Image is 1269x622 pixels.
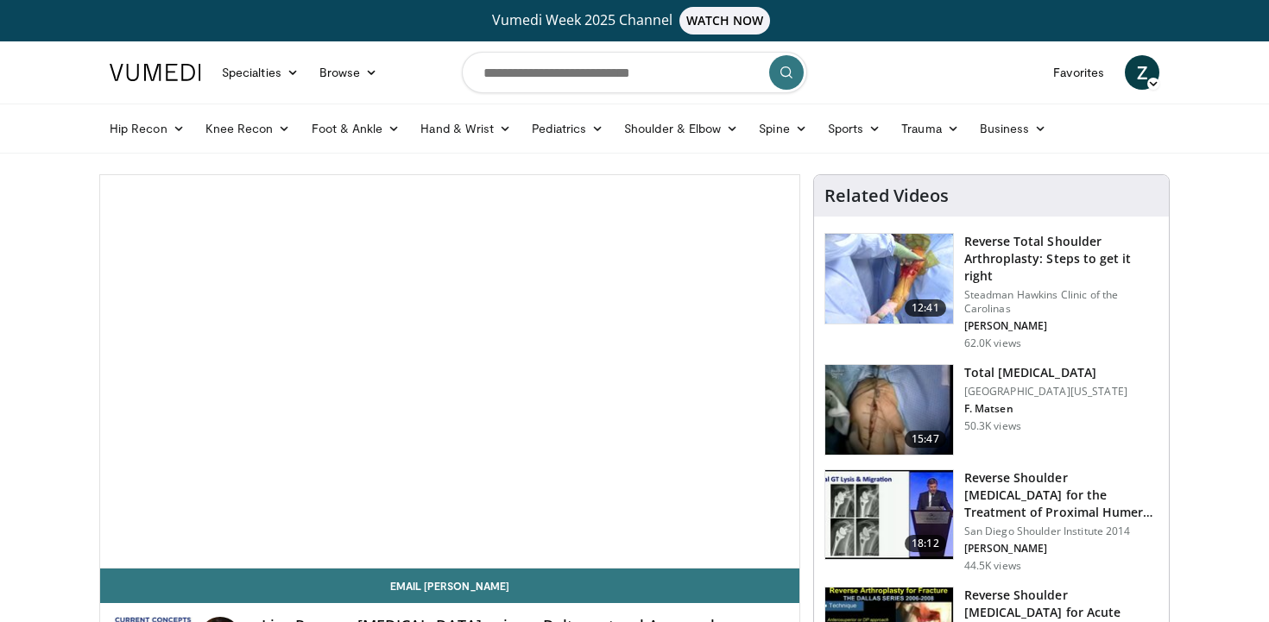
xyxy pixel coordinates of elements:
a: Pediatrics [521,111,614,146]
a: 12:41 Reverse Total Shoulder Arthroplasty: Steps to get it right Steadman Hawkins Clinic of the C... [824,233,1159,350]
p: 50.3K views [964,419,1021,433]
a: Business [969,111,1057,146]
a: Vumedi Week 2025 ChannelWATCH NOW [112,7,1157,35]
span: 12:41 [905,299,946,317]
h3: Total [MEDICAL_DATA] [964,364,1127,381]
a: Specialties [211,55,309,90]
h3: Reverse Total Shoulder Arthroplasty: Steps to get it right [964,233,1159,285]
h4: Related Videos [824,185,949,206]
p: [PERSON_NAME] [964,542,1159,556]
p: 62.0K views [964,336,1021,350]
a: Knee Recon [195,111,301,146]
a: Favorites [1043,55,1114,90]
p: San Diego Shoulder Institute 2014 [964,525,1159,538]
a: Hand & Wrist [410,111,521,146]
a: Foot & Ankle [301,111,411,146]
a: Shoulder & Elbow [614,111,748,146]
a: Email [PERSON_NAME] [100,569,799,603]
img: Q2xRg7exoPLTwO8X4xMDoxOjA4MTsiGN.150x105_q85_crop-smart_upscale.jpg [825,470,953,560]
a: Browse [309,55,388,90]
img: 38826_0000_3.png.150x105_q85_crop-smart_upscale.jpg [825,365,953,455]
a: Sports [818,111,892,146]
video-js: Video Player [100,175,799,569]
a: Spine [748,111,817,146]
a: Hip Recon [99,111,195,146]
p: Steadman Hawkins Clinic of the Carolinas [964,288,1159,316]
span: 18:12 [905,535,946,552]
a: 18:12 Reverse Shoulder [MEDICAL_DATA] for the Treatment of Proximal Humeral … San Diego Shoulder ... [824,469,1159,573]
a: Trauma [891,111,969,146]
span: WATCH NOW [679,7,771,35]
p: [PERSON_NAME] [964,319,1159,333]
h3: Reverse Shoulder [MEDICAL_DATA] for the Treatment of Proximal Humeral … [964,469,1159,521]
span: 15:47 [905,430,946,448]
input: Search topics, interventions [462,52,807,93]
p: [GEOGRAPHIC_DATA][US_STATE] [964,385,1127,399]
a: 15:47 Total [MEDICAL_DATA] [GEOGRAPHIC_DATA][US_STATE] F. Matsen 50.3K views [824,364,1159,456]
img: 326034_0000_1.png.150x105_q85_crop-smart_upscale.jpg [825,234,953,324]
p: F. Matsen [964,402,1127,416]
a: Z [1125,55,1159,90]
p: 44.5K views [964,559,1021,573]
img: VuMedi Logo [110,64,201,81]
